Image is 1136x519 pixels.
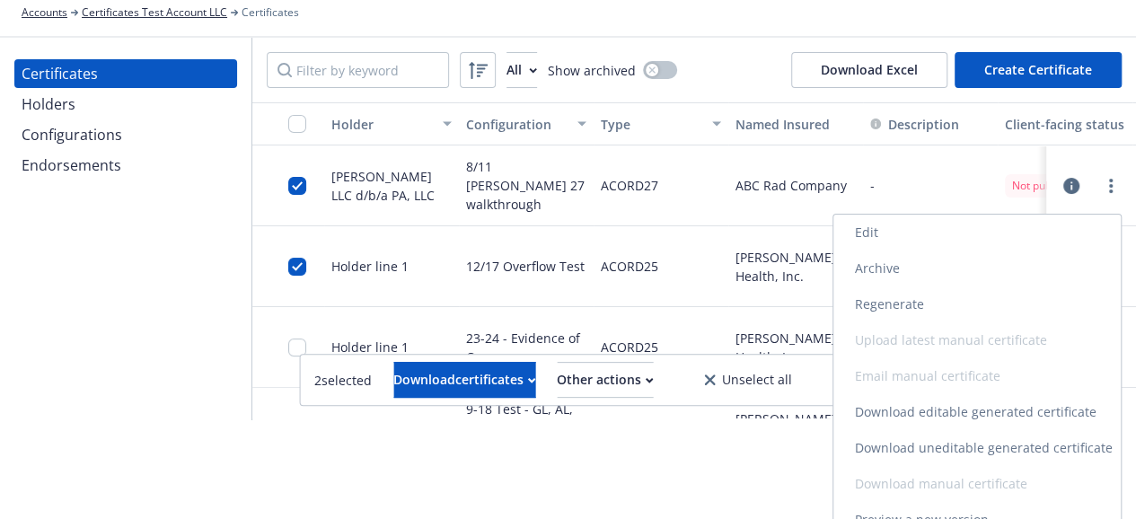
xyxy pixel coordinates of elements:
[331,167,452,205] div: [PERSON_NAME] LLC d/b/a PA, LLC
[331,115,432,134] div: Holder
[331,257,409,276] div: Holder line 1
[22,151,121,180] div: Endorsements
[955,52,1122,88] button: Create Certificate
[833,286,1121,322] a: Regenerate
[601,237,658,295] div: ACORD25
[466,237,585,295] div: 12/17 Overflow Test
[267,52,449,88] input: Filter by keyword
[242,4,299,21] span: Certificates
[82,4,227,21] a: Certificates Test Account LLC
[331,338,409,356] div: Holder line 1
[459,102,594,145] button: Configuration
[548,61,636,80] span: Show archived
[998,102,1132,145] button: Client-facing status
[601,115,701,134] div: Type
[288,115,306,133] input: Select all
[722,374,792,386] span: Unselect all
[735,115,856,134] div: Named Insured
[393,362,535,398] button: Downloadcertificates
[870,176,875,195] button: -
[14,151,237,180] a: Endorsements
[466,115,567,134] div: Configuration
[728,145,863,226] div: ABC Rad Company
[1100,175,1122,197] a: more
[288,339,306,356] input: Toggle Row Selected
[14,90,237,119] a: Holders
[466,156,586,215] div: 8/11 [PERSON_NAME] 27 walkthrough
[1005,115,1125,134] div: Client-facing status
[833,251,1121,286] a: Archive
[601,156,658,215] div: ACORD27
[833,430,1121,466] a: Download uneditable generated certificate
[506,52,537,88] button: All
[393,363,535,397] div: Download certificates
[674,362,822,398] button: Unselect all
[466,318,586,376] div: 23-24 - Evidence of Coverage.
[22,120,122,149] div: Configurations
[728,102,863,145] button: Named Insured
[314,371,372,390] span: 2 selected
[22,4,67,21] a: Accounts
[506,53,537,87] div: All
[14,59,237,88] a: Certificates
[833,322,1121,358] span: Upload latest manual certificate
[288,258,306,276] input: Toggle Row Selected
[288,177,306,195] input: Toggle Row Selected
[833,215,1121,251] a: Edit
[791,52,947,88] button: Download Excel
[601,318,658,376] div: ACORD25
[22,59,98,88] div: Certificates
[557,363,653,397] div: Other actions
[728,307,863,388] div: [PERSON_NAME] Health, Inc.
[594,102,728,145] button: Type
[557,362,653,398] button: Other actions
[22,90,75,119] div: Holders
[833,394,1121,430] a: Download editable generated certificate
[324,102,459,145] button: Holder
[1012,178,1099,194] div: Not published
[728,226,863,307] div: [PERSON_NAME] Health, Inc.
[14,120,237,149] a: Configurations
[870,115,959,134] button: Description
